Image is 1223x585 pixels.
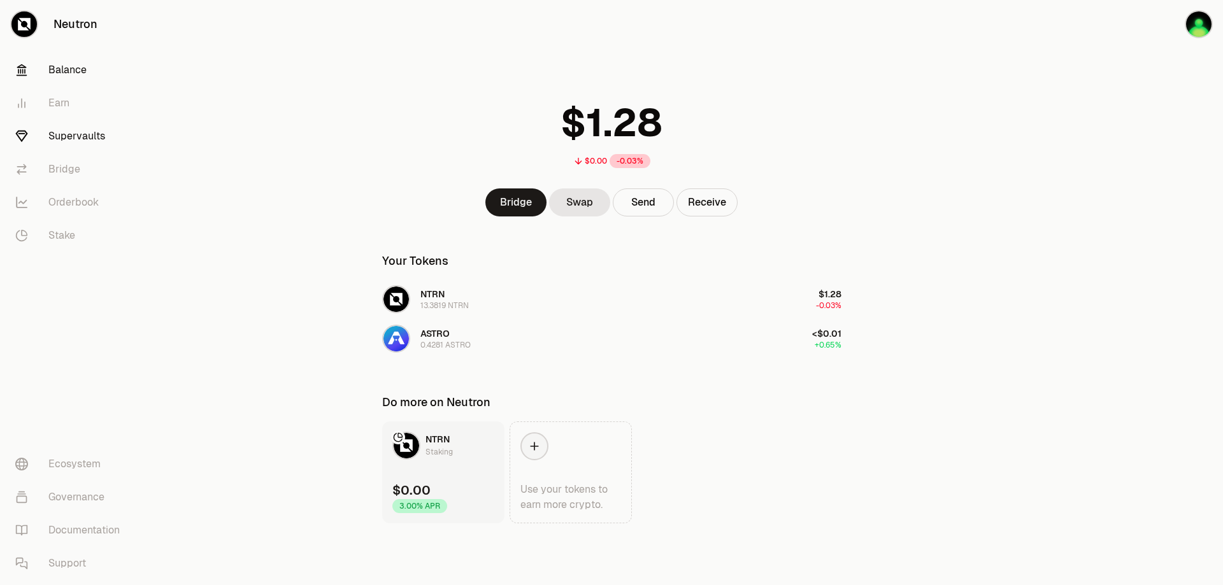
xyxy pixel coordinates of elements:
div: 13.3819 NTRN [420,300,469,311]
span: $1.28 [819,288,841,300]
div: Do more on Neutron [382,393,490,411]
div: 3.00% APR [392,499,447,513]
span: <$0.01 [812,328,841,339]
span: ASTRO [420,328,450,339]
a: Ecosystem [5,448,138,481]
a: Use your tokens to earn more crypto. [510,421,632,523]
a: Bridge [5,153,138,186]
img: NTRN Logo [394,433,419,458]
a: Stake [5,219,138,252]
div: Your Tokens [382,252,448,270]
a: Supervaults [5,120,138,153]
button: Receive [676,188,738,216]
a: Documentation [5,514,138,547]
button: ASTRO LogoASTRO0.4281 ASTRO<$0.01+0.65% [375,320,849,358]
button: Send [613,188,674,216]
div: $0.00 [392,481,431,499]
div: 0.4281 ASTRO [420,340,471,350]
a: Governance [5,481,138,514]
div: Use your tokens to earn more crypto. [520,482,621,512]
a: Support [5,547,138,580]
span: NTRN [420,288,445,300]
span: +0.65% [815,340,841,350]
span: NTRN [426,433,450,445]
button: NTRN LogoNTRN13.3819 NTRN$1.28-0.03% [375,280,849,318]
a: NTRN LogoNTRNStaking$0.003.00% APR [382,421,504,523]
a: Balance [5,53,138,87]
img: NTRN Logo [383,286,409,312]
a: Bridge [485,188,547,216]
span: -0.03% [816,300,841,311]
div: $0.00 [585,156,607,166]
a: Orderbook [5,186,138,219]
a: Swap [549,188,610,216]
div: -0.03% [610,154,650,168]
img: ASTRO Logo [383,326,409,351]
img: yuanwei8 [1186,11,1212,37]
div: Staking [426,446,453,458]
a: Earn [5,87,138,120]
